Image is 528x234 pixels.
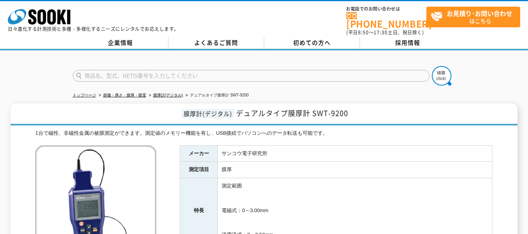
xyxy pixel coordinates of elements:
p: 日々進化する計測技術と多種・多様化するニーズにレンタルでお応えします。 [8,27,179,31]
a: 初めての方へ [264,37,360,49]
span: 初めての方へ [293,38,331,47]
div: 1台で磁性、非磁性金属の被膜測定ができます。測定値のメモリー機能を有し、USB接続でパソコンへのデータ転送も可能です。 [35,129,492,138]
strong: お見積り･お問い合わせ [447,9,512,18]
th: 測定項目 [180,162,218,178]
span: はこちら [431,7,520,27]
span: 17:30 [374,29,388,36]
a: 採用情報 [360,37,456,49]
a: 企業情報 [73,37,168,49]
td: サンコウ電子研究所 [218,145,492,162]
a: トップページ [73,93,96,97]
span: 膜厚計(デジタル) [182,109,234,118]
li: デュアルタイプ膜厚計 SWT-9200 [184,91,249,100]
span: デュアルタイプ膜厚計 SWT-9200 [236,108,348,118]
a: よくあるご質問 [168,37,264,49]
span: (平日 ～ 土日、祝日除く) [346,29,424,36]
a: [PHONE_NUMBER] [346,12,426,28]
a: 膜厚計(デジタル) [153,93,183,97]
a: お見積り･お問い合わせはこちら [426,7,520,27]
span: お電話でのお問い合わせは [346,7,426,11]
a: 探傷・厚さ・膜厚・硬度 [103,93,146,97]
input: 商品名、型式、NETIS番号を入力してください [73,70,430,82]
img: btn_search.png [432,66,451,86]
th: メーカー [180,145,218,162]
td: 膜厚 [218,162,492,178]
span: 8:50 [358,29,369,36]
